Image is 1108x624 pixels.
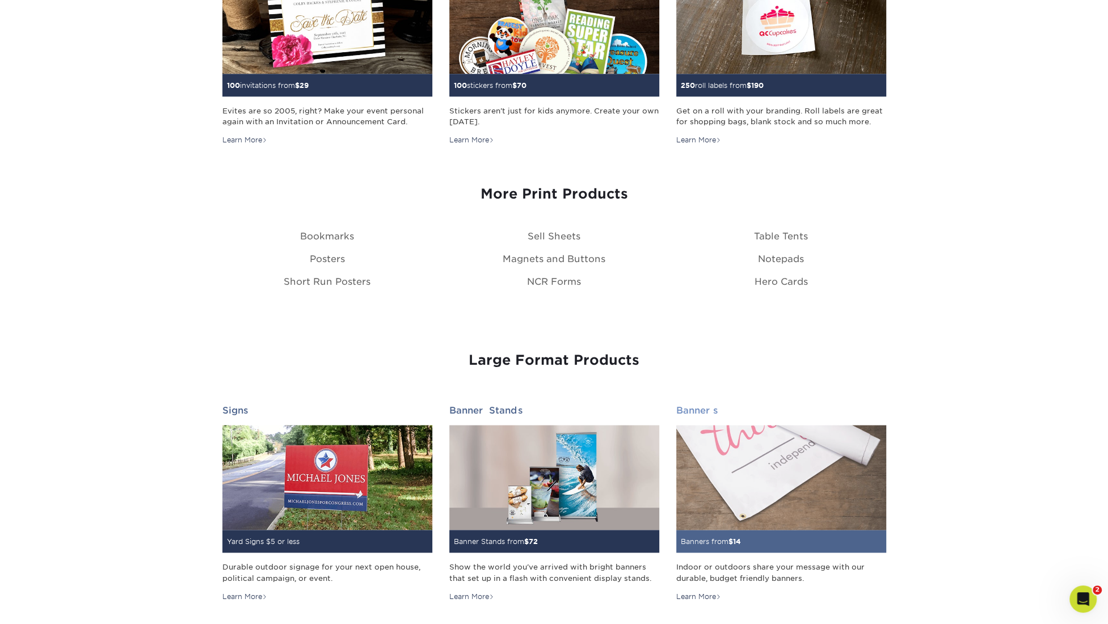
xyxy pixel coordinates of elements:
span: 100 [454,81,467,90]
a: Signs Yard Signs $5 or less Durable outdoor signage for your next open house, political campaign,... [222,405,432,602]
span: $ [747,81,751,90]
span: 190 [751,81,764,90]
iframe: Intercom live chat [1069,585,1097,613]
div: Learn More [676,135,721,145]
a: Banners Banners from$14 Indoor or outdoors share your message with our durable, budget friendly b... [676,405,886,602]
span: $ [295,81,300,90]
div: Show the world you've arrived with bright banners that set up in a flash with convenient display ... [449,562,659,583]
img: Signs [222,425,432,530]
span: 2 [1093,585,1102,595]
small: Banners from [681,537,741,546]
a: Sell Sheets [528,231,580,242]
small: Banner Stands from [454,537,538,546]
span: $ [512,81,517,90]
div: Learn More [222,135,267,145]
h2: Banners [676,405,886,416]
h2: Banner Stands [449,405,659,416]
span: 250 [681,81,695,90]
small: roll labels from [681,81,764,90]
a: Short Run Posters [284,276,370,287]
span: 14 [733,537,741,546]
div: Durable outdoor signage for your next open house, political campaign, or event. [222,562,432,583]
div: Learn More [676,592,721,602]
div: Learn More [449,135,494,145]
div: Get on a roll with your branding. Roll labels are great for shopping bags, blank stock and so muc... [676,106,886,127]
div: Indoor or outdoors share your message with our durable, budget friendly banners. [676,562,886,583]
iframe: Google Customer Reviews [3,589,96,620]
h2: Signs [222,405,432,416]
span: 100 [227,81,240,90]
a: Notepads [758,254,804,264]
h3: Large Format Products [222,352,886,369]
span: 72 [529,537,538,546]
a: Bookmarks [300,231,354,242]
div: Learn More [222,592,267,602]
a: Hero Cards [755,276,808,287]
a: Magnets and Buttons [503,254,605,264]
a: Banner Stands Banner Stands from$72 Show the world you've arrived with bright banners that set up... [449,405,659,602]
div: Learn More [449,592,494,602]
span: $ [524,537,529,546]
div: Stickers aren't just for kids anymore. Create your own [DATE]. [449,106,659,127]
span: $ [728,537,733,546]
span: 70 [517,81,526,90]
small: Yard Signs $5 or less [227,537,300,546]
a: NCR Forms [527,276,581,287]
div: Evites are so 2005, right? Make your event personal again with an Invitation or Announcement Card. [222,106,432,127]
a: Posters [310,254,345,264]
h3: More Print Products [222,186,886,203]
img: Banner Stands [449,425,659,530]
img: Banners [676,425,886,530]
small: invitations from [227,81,309,90]
small: stickers from [454,81,526,90]
a: Table Tents [754,231,808,242]
span: 29 [300,81,309,90]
